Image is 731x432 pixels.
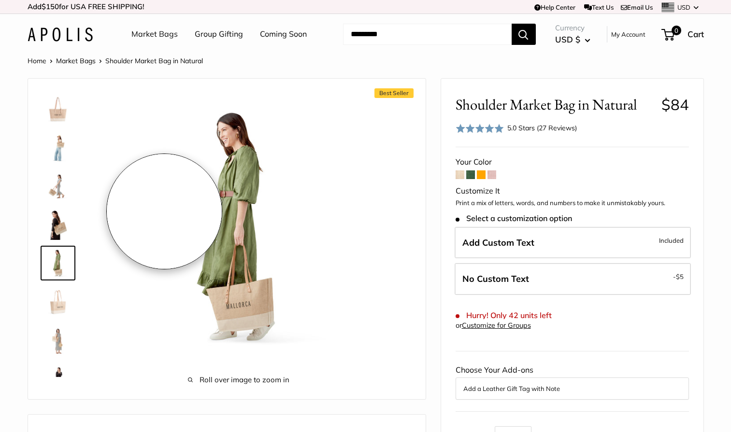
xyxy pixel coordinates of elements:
[677,3,690,11] span: USD
[374,88,414,98] span: Best Seller
[462,237,534,248] span: Add Custom Text
[43,209,73,240] img: Shoulder Market Bag in Natural
[41,91,75,126] a: Shoulder Market Bag in Natural
[621,3,653,11] a: Email Us
[671,26,681,35] span: 0
[41,362,75,396] a: Shoulder Market Bag in Natural
[456,214,572,223] span: Select a customization option
[43,286,73,317] img: Shoulder Market Bag in Natural
[260,27,307,42] a: Coming Soon
[555,21,590,35] span: Currency
[463,383,681,394] button: Add a Leather Gift Tag with Note
[42,2,59,11] span: $150
[659,235,684,246] span: Included
[662,27,704,42] a: 0 Cart
[41,284,75,319] a: Shoulder Market Bag in Natural
[456,363,689,400] div: Choose Your Add-ons
[455,263,691,295] label: Leave Blank
[43,132,73,163] img: Shoulder Market Bag in Natural
[673,271,684,282] span: -
[41,168,75,203] a: Shoulder Market Bag in Natural
[534,3,575,11] a: Help Center
[611,28,645,40] a: My Account
[41,207,75,242] a: Shoulder Market Bag in Natural
[56,56,96,65] a: Market Bags
[41,130,75,165] a: Shoulder Market Bag in Natural
[43,93,73,124] img: Shoulder Market Bag in Natural
[456,121,577,135] div: 5.0 Stars (27 Reviews)
[28,56,46,65] a: Home
[105,373,372,387] span: Roll over image to zoom in
[462,321,531,330] a: Customize for Groups
[28,55,203,67] nav: Breadcrumb
[507,123,577,133] div: 5.0 Stars (27 Reviews)
[456,319,531,332] div: or
[456,96,654,113] span: Shoulder Market Bag in Natural
[105,56,203,65] span: Shoulder Market Bag in Natural
[28,28,93,42] img: Apolis
[456,155,689,169] div: Your Color
[195,27,243,42] a: Group Gifting
[584,3,614,11] a: Text Us
[456,184,689,198] div: Customize It
[343,24,512,45] input: Search...
[555,34,580,44] span: USD $
[456,198,689,208] p: Print a mix of letters, words, and numbers to make it unmistakably yours.
[456,311,552,320] span: Hurry! Only 42 units left
[661,95,689,114] span: $84
[512,24,536,45] button: Search
[41,246,75,280] a: Shoulder Market Bag in Natural
[41,323,75,358] a: Shoulder Market Bag in Natural
[676,273,684,280] span: $5
[43,363,73,394] img: Shoulder Market Bag in Natural
[8,395,103,424] iframe: Sign Up via Text for Offers
[688,29,704,39] span: Cart
[455,227,691,259] label: Add Custom Text
[462,273,529,284] span: No Custom Text
[105,93,372,360] img: Shoulder Market Bag in Natural
[43,170,73,201] img: Shoulder Market Bag in Natural
[555,32,590,47] button: USD $
[43,325,73,356] img: Shoulder Market Bag in Natural
[43,248,73,279] img: Shoulder Market Bag in Natural
[131,27,178,42] a: Market Bags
